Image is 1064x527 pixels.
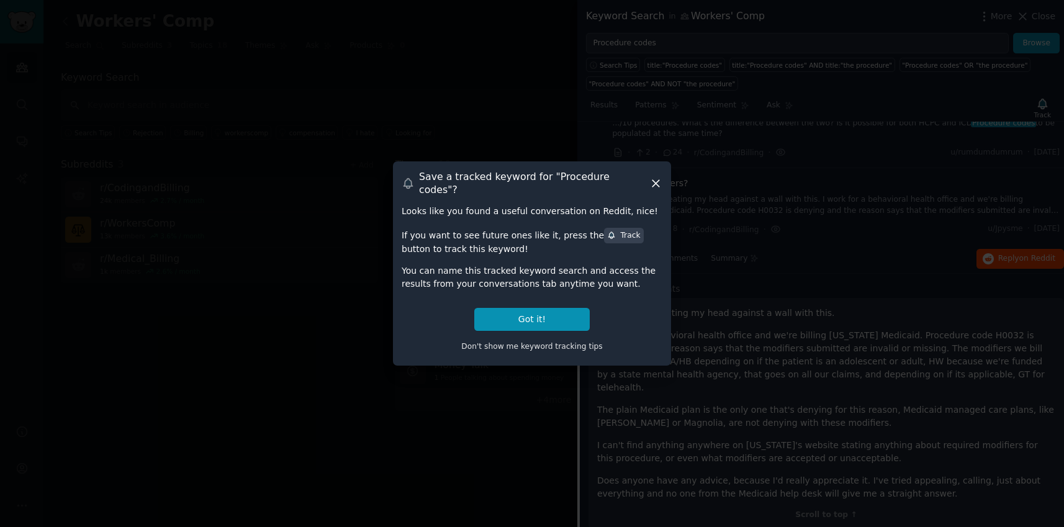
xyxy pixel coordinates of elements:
button: Got it! [474,308,590,331]
div: Looks like you found a useful conversation on Reddit, nice! [402,205,662,218]
h3: Save a tracked keyword for " Procedure codes "? [419,170,649,196]
span: Don't show me keyword tracking tips [461,342,603,351]
div: Track [607,230,640,241]
div: You can name this tracked keyword search and access the results from your conversations tab anyti... [402,264,662,291]
div: If you want to see future ones like it, press the button to track this keyword! [402,227,662,255]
